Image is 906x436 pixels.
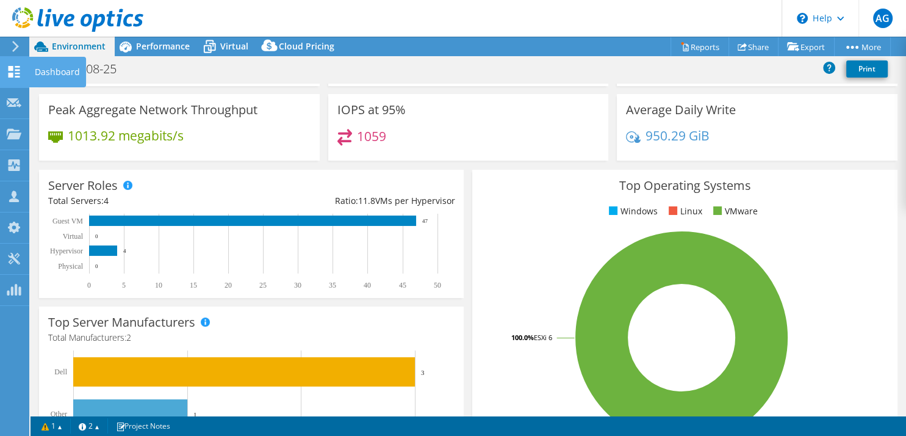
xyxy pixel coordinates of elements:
[63,232,84,241] text: Virtual
[70,418,108,434] a: 2
[95,233,98,239] text: 0
[421,369,425,376] text: 3
[40,62,135,76] h1: Gpt-11-08-25
[399,281,406,289] text: 45
[364,281,371,289] text: 40
[534,333,552,342] tspan: ESXi 6
[626,103,736,117] h3: Average Daily Write
[220,40,248,52] span: Virtual
[710,205,758,218] li: VMware
[778,37,835,56] a: Export
[123,248,126,254] text: 4
[225,281,232,289] text: 20
[87,281,91,289] text: 0
[155,281,162,289] text: 10
[51,410,67,418] text: Other
[251,194,455,208] div: Ratio: VMs per Hypervisor
[358,195,375,206] span: 11.8
[33,418,71,434] a: 1
[48,194,251,208] div: Total Servers:
[666,205,702,218] li: Linux
[422,218,428,224] text: 47
[511,333,534,342] tspan: 100.0%
[29,57,86,87] div: Dashboard
[54,368,67,376] text: Dell
[834,37,891,56] a: More
[873,9,893,28] span: AG
[52,217,83,225] text: Guest VM
[122,281,126,289] text: 5
[481,179,888,192] h3: Top Operating Systems
[671,37,729,56] a: Reports
[279,40,334,52] span: Cloud Pricing
[606,205,658,218] li: Windows
[357,129,386,143] h4: 1059
[107,418,179,434] a: Project Notes
[728,37,778,56] a: Share
[48,331,455,344] h4: Total Manufacturers:
[104,195,109,206] span: 4
[95,263,98,269] text: 0
[846,60,888,78] a: Print
[50,247,83,255] text: Hypervisor
[48,103,257,117] h3: Peak Aggregate Network Throughput
[337,103,406,117] h3: IOPS at 95%
[136,40,190,52] span: Performance
[329,281,336,289] text: 35
[434,281,441,289] text: 50
[193,411,197,418] text: 1
[645,129,710,142] h4: 950.29 GiB
[58,262,83,271] text: Physical
[68,129,184,142] h4: 1013.92 megabits/s
[190,281,197,289] text: 15
[797,13,808,24] svg: \n
[259,281,267,289] text: 25
[48,316,195,329] h3: Top Server Manufacturers
[126,332,131,343] span: 2
[294,281,301,289] text: 30
[48,179,118,192] h3: Server Roles
[52,40,106,52] span: Environment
